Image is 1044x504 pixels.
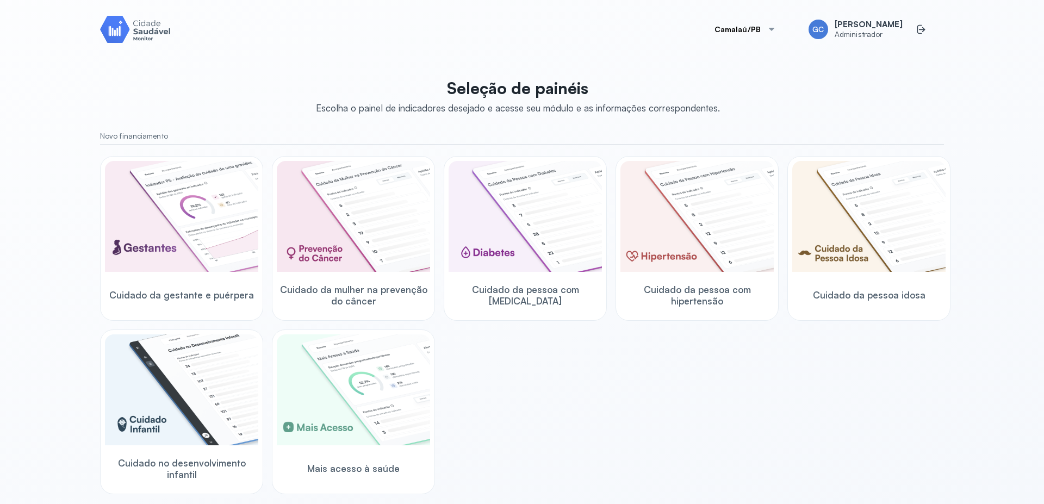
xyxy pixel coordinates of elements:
img: hypertension.png [620,161,774,272]
img: child-development.png [105,334,258,445]
span: Cuidado da mulher na prevenção do câncer [277,284,430,307]
span: Administrador [835,30,903,39]
span: Cuidado da gestante e puérpera [109,289,254,301]
img: healthcare-greater-access.png [277,334,430,445]
span: Cuidado da pessoa idosa [813,289,925,301]
div: Escolha o painel de indicadores desejado e acesse seu módulo e as informações correspondentes. [316,102,720,114]
span: Cuidado da pessoa com hipertensão [620,284,774,307]
img: pregnants.png [105,161,258,272]
span: Cuidado no desenvolvimento infantil [105,457,258,481]
p: Seleção de painéis [316,78,720,98]
img: diabetics.png [449,161,602,272]
span: Cuidado da pessoa com [MEDICAL_DATA] [449,284,602,307]
span: [PERSON_NAME] [835,20,903,30]
img: Logotipo do produto Monitor [100,14,171,45]
button: Camalaú/PB [701,18,790,40]
span: Mais acesso à saúde [307,463,400,474]
img: woman-cancer-prevention-care.png [277,161,430,272]
small: Novo financiamento [100,132,944,141]
img: elderly.png [792,161,946,272]
span: GC [812,25,824,34]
